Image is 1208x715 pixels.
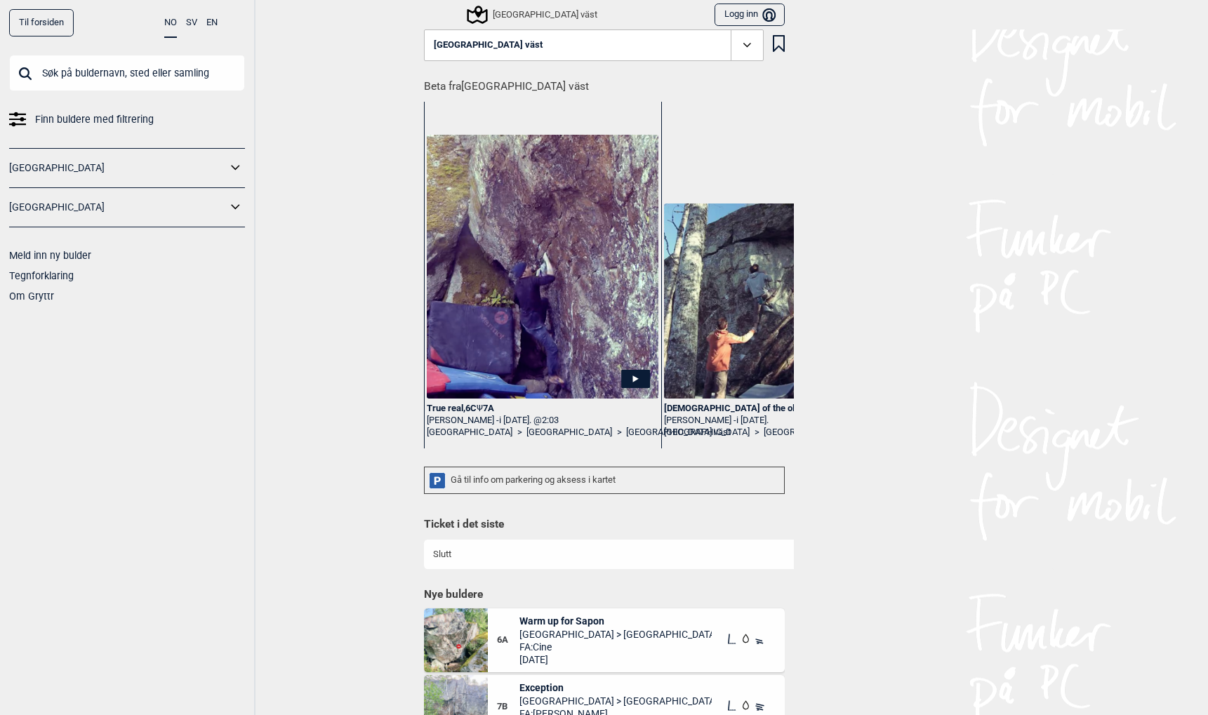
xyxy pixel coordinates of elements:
[519,681,712,694] span: Exception
[427,427,512,439] a: [GEOGRAPHIC_DATA]
[35,109,154,130] span: Finn buldere med filtrering
[764,427,849,439] a: [GEOGRAPHIC_DATA]
[9,250,91,261] a: Meld inn ny bulder
[664,403,895,415] div: [DEMOGRAPHIC_DATA] of the old world , 7A+
[519,641,712,653] span: FA: Cine
[9,270,74,281] a: Tegnforklaring
[424,587,785,601] h1: Nye buldere
[626,427,731,439] a: [GEOGRAPHIC_DATA] väst
[424,70,794,95] h1: Beta fra [GEOGRAPHIC_DATA] väst
[206,9,218,36] button: EN
[519,695,712,707] span: [GEOGRAPHIC_DATA] > [GEOGRAPHIC_DATA]
[755,427,759,439] span: >
[9,9,74,36] a: Til forsiden
[519,653,712,666] span: [DATE]
[477,403,483,413] span: Ψ
[664,427,750,439] a: [GEOGRAPHIC_DATA]
[427,415,658,427] div: [PERSON_NAME] -
[424,608,785,672] div: Warm up for Sapon6AWarm up for Sapon[GEOGRAPHIC_DATA] > [GEOGRAPHIC_DATA]FA:Cine[DATE]
[497,634,520,646] span: 6A
[424,517,785,533] h1: Ticket i det siste
[499,415,559,425] span: i [DATE]. @2:03
[617,427,622,439] span: >
[433,549,543,561] div: Slutt
[664,203,895,399] img: Simon pa Gods of the old world
[526,427,612,439] a: [GEOGRAPHIC_DATA]
[164,9,177,38] button: NO
[519,628,712,641] span: [GEOGRAPHIC_DATA] > [GEOGRAPHIC_DATA]
[427,135,658,398] img: Henrik pa True real
[497,701,520,713] span: 7B
[424,608,488,672] img: Warm up for Sapon
[517,427,522,439] span: >
[434,40,543,51] span: [GEOGRAPHIC_DATA] väst
[424,467,785,494] div: Gå til info om parkering og aksess i kartet
[9,197,227,218] a: [GEOGRAPHIC_DATA]
[664,415,895,427] div: [PERSON_NAME] -
[9,290,54,302] a: Om Gryttr
[715,4,784,27] button: Logg inn
[736,415,769,425] span: i [DATE].
[519,615,712,627] span: Warm up for Sapon
[9,158,227,178] a: [GEOGRAPHIC_DATA]
[9,55,245,91] input: Søk på buldernavn, sted eller samling
[469,6,597,23] div: [GEOGRAPHIC_DATA] väst
[427,403,658,415] div: True real , 6C 7A
[186,9,197,36] button: SV
[424,29,764,62] button: [GEOGRAPHIC_DATA] väst
[9,109,245,130] a: Finn buldere med filtrering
